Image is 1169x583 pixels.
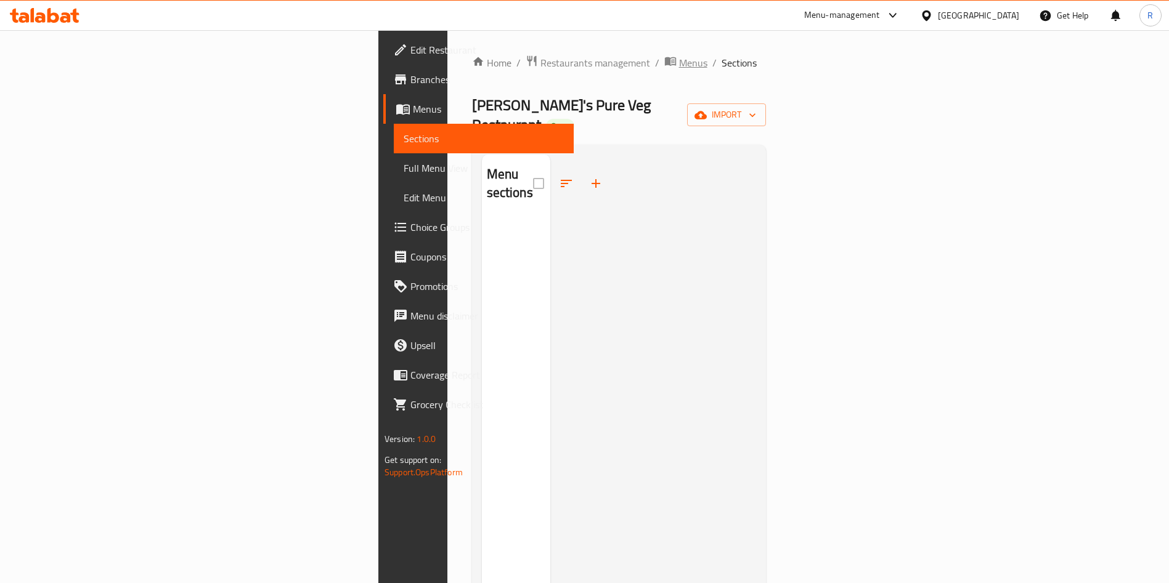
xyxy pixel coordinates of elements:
[383,242,574,271] a: Coupons
[410,279,564,294] span: Promotions
[410,220,564,235] span: Choice Groups
[697,107,756,123] span: import
[413,102,564,116] span: Menus
[404,131,564,146] span: Sections
[722,55,757,70] span: Sections
[410,249,564,264] span: Coupons
[410,338,564,353] span: Upsell
[581,169,611,198] button: Add section
[417,431,436,447] span: 1.0.0
[687,103,766,126] button: import
[410,308,564,323] span: Menu disclaimer
[385,431,415,447] span: Version:
[938,9,1019,22] div: [GEOGRAPHIC_DATA]
[383,94,574,124] a: Menus
[383,301,574,331] a: Menu disclaimer
[410,42,564,57] span: Edit Restaurant
[472,91,651,139] span: [PERSON_NAME]'s Pure Veg Restaurant
[383,360,574,390] a: Coverage Report
[655,55,659,70] li: /
[404,190,564,205] span: Edit Menu
[410,397,564,412] span: Grocery Checklist
[410,72,564,87] span: Branches
[383,331,574,360] a: Upsell
[383,65,574,94] a: Branches
[385,464,463,480] a: Support.OpsPlatform
[712,55,717,70] li: /
[472,55,766,71] nav: breadcrumb
[410,368,564,382] span: Coverage Report
[394,153,574,183] a: Full Menu View
[804,8,880,23] div: Menu-management
[679,55,707,70] span: Menus
[383,212,574,242] a: Choice Groups
[383,271,574,301] a: Promotions
[383,390,574,419] a: Grocery Checklist
[383,35,574,65] a: Edit Restaurant
[385,452,441,468] span: Get support on:
[526,55,650,71] a: Restaurants management
[664,55,707,71] a: Menus
[482,213,550,223] nav: Menu sections
[394,124,574,153] a: Sections
[540,55,650,70] span: Restaurants management
[404,161,564,175] span: Full Menu View
[394,183,574,212] a: Edit Menu
[1147,9,1153,22] span: R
